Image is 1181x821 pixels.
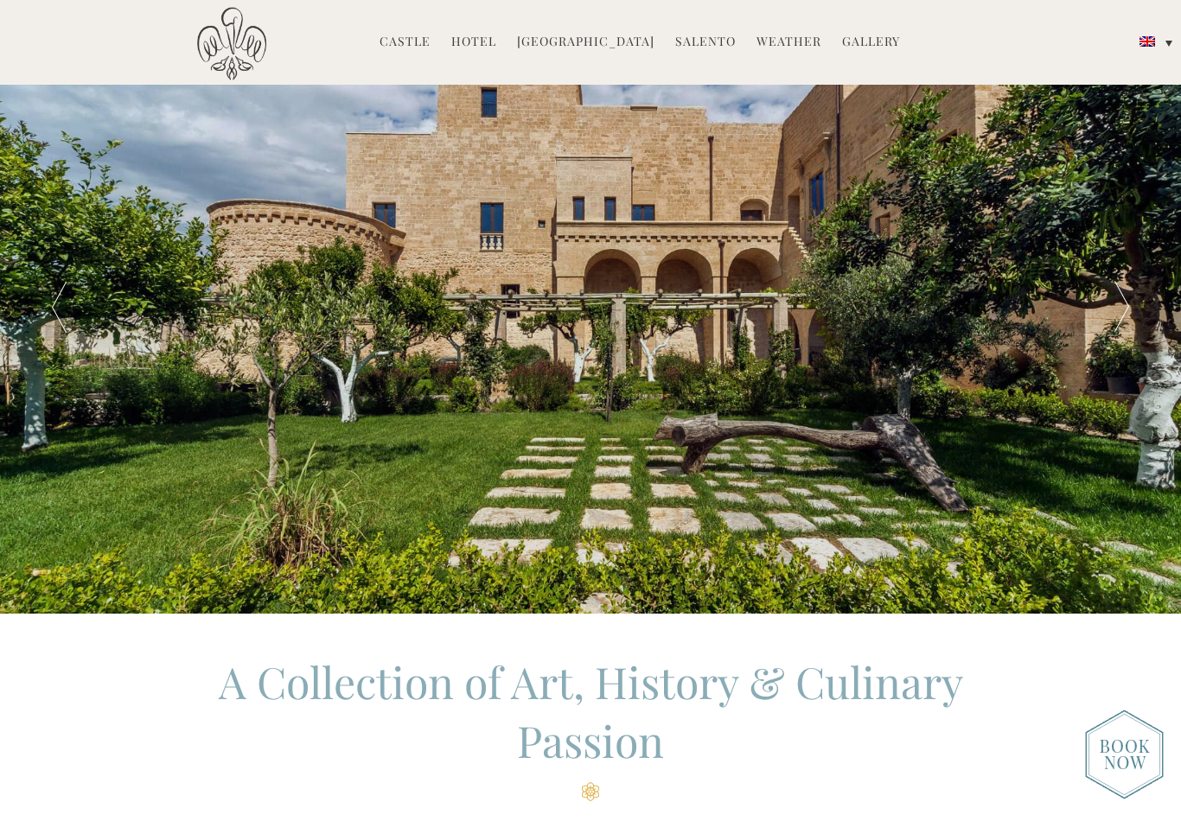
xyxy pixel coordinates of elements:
img: Castello di Ugento [197,7,266,80]
img: English [1140,36,1155,47]
a: Salento [675,33,736,53]
img: new-booknow.png [1085,710,1164,799]
a: [GEOGRAPHIC_DATA] [517,33,654,53]
a: Weather [756,33,821,53]
a: Gallery [842,33,900,53]
span: A Collection of Art, History & Culinary Passion [219,652,963,769]
a: Castle [380,33,431,53]
a: Hotel [451,33,496,53]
